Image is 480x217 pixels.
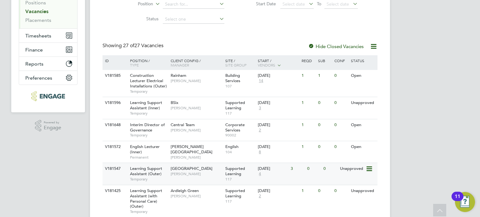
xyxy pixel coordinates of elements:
div: [DATE] [258,188,298,194]
span: [PERSON_NAME][GEOGRAPHIC_DATA] [171,144,212,155]
div: 1 [300,141,316,153]
span: Select date [282,1,305,7]
div: [DATE] [258,166,287,171]
button: Finance [19,43,77,57]
span: [PERSON_NAME] [171,78,222,83]
div: Unapproved [349,97,377,109]
span: 104 [225,150,255,155]
div: 0 [317,185,333,197]
span: Corporate Services [225,122,245,133]
div: 0 [317,119,333,131]
div: Site / [224,55,257,70]
span: Powered by [44,120,61,125]
div: 0 [333,97,349,109]
div: 0 [333,185,349,197]
button: Open Resource Center, 11 new notifications [455,192,475,212]
a: Powered byEngage [35,120,62,132]
span: Rainham [171,73,186,78]
div: Conf [333,55,349,66]
label: Status [122,16,158,22]
span: Temporary [130,209,167,214]
div: Status [349,55,377,66]
a: Vacancies [25,8,48,14]
div: V181585 [103,70,125,81]
span: Vendors [258,62,275,67]
span: [GEOGRAPHIC_DATA] [171,166,212,171]
span: 2 [258,128,262,133]
div: Showing [102,42,165,49]
span: 117 [225,111,255,116]
a: Go to home page [19,91,77,101]
div: Open [349,141,377,153]
span: 117 [225,177,255,182]
span: Learning Support Assistant (with Personal Care) (Outer) [130,188,162,209]
button: Reports [19,57,77,71]
span: 3 [258,106,262,111]
span: Site Group [225,62,247,67]
div: 1 [300,70,316,81]
span: Manager [171,62,189,67]
div: 0 [306,163,322,175]
span: Finance [25,47,43,53]
img: morganhunt-logo-retina.png [31,91,65,101]
label: Start Date [240,1,276,7]
span: Select date [327,1,349,7]
span: Permanent [130,155,167,160]
span: [PERSON_NAME] [171,155,222,160]
span: 8 [258,150,262,155]
div: Unapproved [338,163,366,175]
button: Preferences [19,71,77,85]
span: Interim Director of Governance [130,122,165,133]
div: Start / [256,55,300,71]
div: 0 [322,163,338,175]
span: Engage [44,125,61,131]
span: 2 [258,194,262,199]
span: Construction Lecturer Electrical Installations (Outer) [130,73,167,89]
div: V181547 [103,163,125,175]
div: 0 [333,119,349,131]
div: V181425 [103,185,125,197]
div: Open [349,119,377,131]
span: English [225,144,238,149]
span: 90002 [225,133,255,138]
span: Supported Learning [225,100,245,111]
span: 107 [225,84,255,89]
a: Placements [25,17,51,23]
div: [DATE] [258,100,298,106]
div: Client Config / [169,55,224,70]
div: Sub [317,55,333,66]
div: V181648 [103,119,125,131]
span: English Lecturer (Inner) [130,144,160,155]
span: Temporary [130,133,167,138]
span: BSix [171,100,178,105]
span: Type [130,62,139,67]
div: Open [349,70,377,81]
div: [DATE] [258,144,298,150]
span: Temporary [130,111,167,116]
span: Learning Support Assistant (Inner) [130,100,162,111]
input: Select one [163,15,224,24]
div: Position / [125,55,169,70]
span: 117 [225,199,255,204]
span: Timesheets [25,33,51,39]
div: 1 [300,185,316,197]
div: 0 [333,141,349,153]
span: 27 of [123,42,134,49]
span: [PERSON_NAME] [171,194,222,199]
span: Supported Learning [225,166,245,176]
span: Temporary [130,89,167,94]
div: V181596 [103,97,125,109]
div: Reqd [300,55,316,66]
button: Timesheets [19,29,77,42]
span: 14 [258,78,264,84]
span: 27 Vacancies [123,42,163,49]
div: 1 [317,70,333,81]
label: Hide Closed Vacancies [308,43,364,49]
span: Supported Learning [225,188,245,199]
span: Reports [25,61,43,67]
span: Central Team [171,122,195,127]
div: [DATE] [258,122,298,128]
span: [PERSON_NAME] [171,171,222,176]
div: 3 [289,163,305,175]
span: Temporary [130,177,167,182]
